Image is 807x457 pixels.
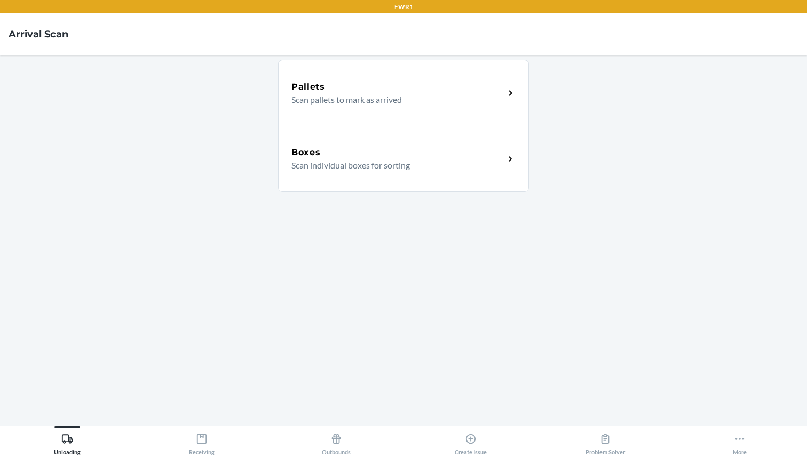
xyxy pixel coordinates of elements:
[586,429,625,455] div: Problem Solver
[322,429,351,455] div: Outbounds
[394,2,413,12] p: EWR1
[291,159,496,172] p: Scan individual boxes for sorting
[672,426,807,455] button: More
[278,60,529,126] a: PalletsScan pallets to mark as arrived
[54,429,81,455] div: Unloading
[291,93,496,106] p: Scan pallets to mark as arrived
[269,426,403,455] button: Outbounds
[538,426,672,455] button: Problem Solver
[278,126,529,192] a: BoxesScan individual boxes for sorting
[291,146,321,159] h5: Boxes
[455,429,487,455] div: Create Issue
[9,27,68,41] h4: Arrival Scan
[189,429,215,455] div: Receiving
[733,429,747,455] div: More
[291,81,325,93] h5: Pallets
[403,426,538,455] button: Create Issue
[134,426,269,455] button: Receiving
